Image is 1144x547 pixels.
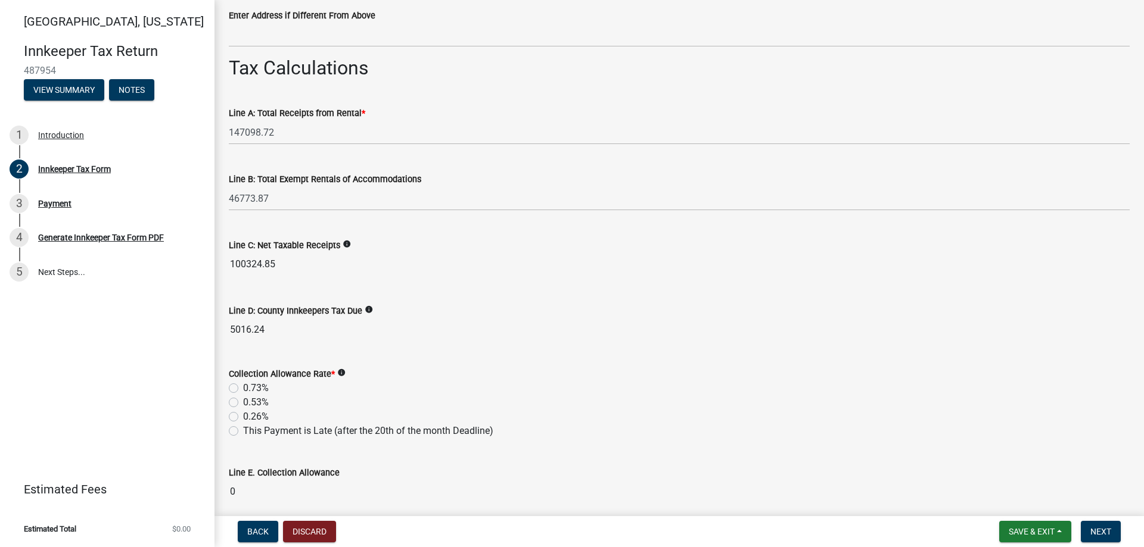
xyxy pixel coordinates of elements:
[229,57,1130,79] h2: Tax Calculations
[38,131,84,139] div: Introduction
[38,233,164,242] div: Generate Innkeeper Tax Form PDF
[38,199,71,208] div: Payment
[365,305,373,314] i: info
[229,242,340,250] label: Line C: Net Taxable Receipts
[24,525,76,533] span: Estimated Total
[243,381,269,395] label: 0.73%
[283,521,336,542] button: Discard
[229,176,421,184] label: Line B: Total Exempt Rentals of Accommodations
[238,521,278,542] button: Back
[109,79,154,101] button: Notes
[247,527,269,536] span: Back
[24,65,191,76] span: 487954
[999,521,1071,542] button: Save & Exit
[243,424,493,438] label: This Payment is Late (after the 20th of the month Deadline)
[229,307,362,315] label: Line D: County Innkeepers Tax Due
[10,194,29,213] div: 3
[1081,521,1121,542] button: Next
[10,262,29,282] div: 5
[10,126,29,145] div: 1
[10,477,195,501] a: Estimated Fees
[337,368,346,377] i: info
[24,14,204,29] span: [GEOGRAPHIC_DATA], [US_STATE]
[229,469,340,477] label: Line E. Collection Allowance
[229,110,365,118] label: Line A: Total Receipts from Rental
[38,165,111,173] div: Innkeeper Tax Form
[1009,527,1055,536] span: Save & Exit
[24,43,205,60] h4: Innkeeper Tax Return
[172,525,191,533] span: $0.00
[1090,527,1111,536] span: Next
[10,228,29,247] div: 4
[24,86,104,95] wm-modal-confirm: Summary
[10,160,29,179] div: 2
[109,86,154,95] wm-modal-confirm: Notes
[243,410,269,424] label: 0.26%
[24,79,104,101] button: View Summary
[229,12,375,20] label: Enter Address if Different From Above
[243,395,269,410] label: 0.53%
[229,370,335,379] label: Collection Allowance Rate
[343,240,351,248] i: info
